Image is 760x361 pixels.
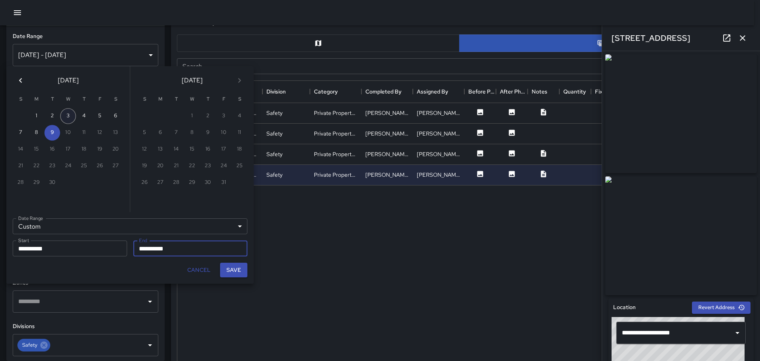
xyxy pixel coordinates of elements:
span: Thursday [201,92,215,107]
span: Wednesday [61,92,75,107]
span: Tuesday [45,92,59,107]
div: Custom [13,218,247,234]
span: Thursday [77,92,91,107]
button: 4 [76,108,92,124]
button: Save [220,263,247,277]
button: 5 [92,108,108,124]
span: Monday [153,92,167,107]
button: 8 [28,125,44,141]
button: 6 [108,108,123,124]
span: [DATE] [182,75,203,86]
span: Monday [29,92,44,107]
label: Date Range [18,215,43,222]
button: 1 [28,108,44,124]
button: Cancel [184,263,214,277]
span: Wednesday [185,92,199,107]
span: Tuesday [169,92,183,107]
span: Friday [217,92,231,107]
span: Friday [93,92,107,107]
button: 9 [44,125,60,141]
span: Sunday [137,92,152,107]
span: Saturday [232,92,247,107]
button: 3 [60,108,76,124]
button: 7 [13,125,28,141]
span: [DATE] [58,75,79,86]
button: 2 [44,108,60,124]
span: Sunday [13,92,28,107]
label: Start [18,237,29,244]
label: End [139,237,147,244]
button: Previous month [13,73,28,88]
span: Saturday [108,92,123,107]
